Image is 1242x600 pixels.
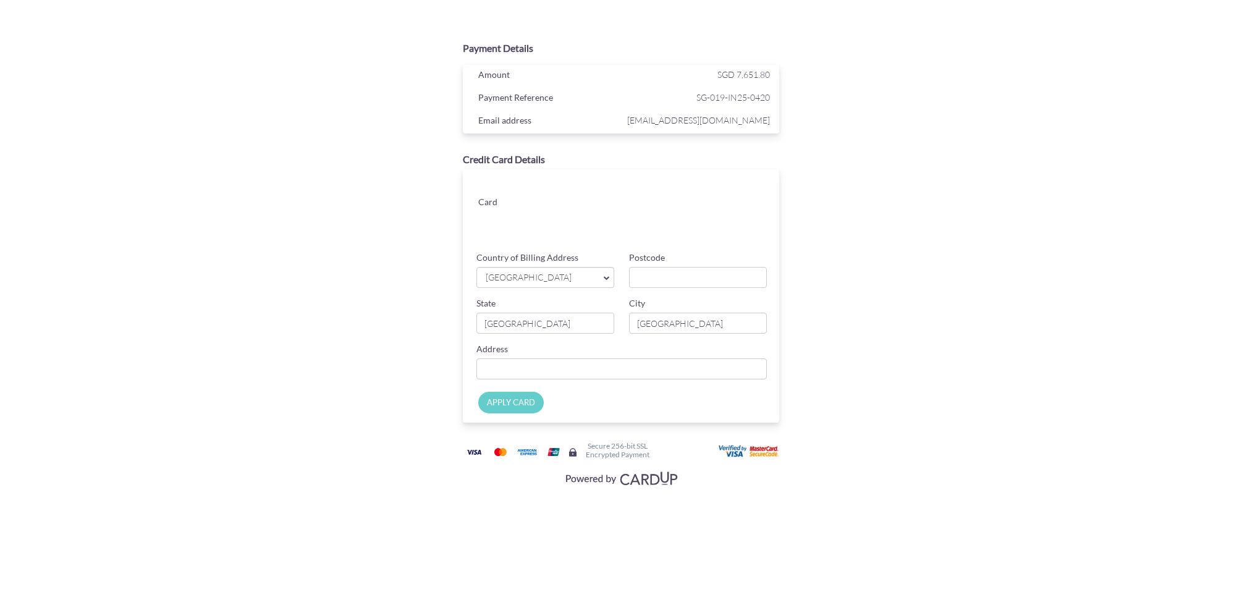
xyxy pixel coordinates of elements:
[624,112,770,128] span: [EMAIL_ADDRESS][DOMAIN_NAME]
[462,444,486,460] img: Visa
[624,90,770,105] span: SG-019-IN25-0420
[469,67,624,85] div: Amount
[476,267,614,288] a: [GEOGRAPHIC_DATA]
[476,343,508,355] label: Address
[476,251,578,264] label: Country of Billing Address
[629,251,665,264] label: Postcode
[469,90,624,108] div: Payment Reference
[476,297,496,310] label: State
[469,112,624,131] div: Email address
[478,392,544,413] input: APPLY CARD
[484,271,594,284] span: [GEOGRAPHIC_DATA]
[541,444,566,460] img: Union Pay
[463,41,779,56] div: Payment Details
[463,153,779,167] div: Credit Card Details
[488,444,513,460] img: Mastercard
[568,447,578,457] img: Secure lock
[719,445,780,458] img: User card
[556,209,661,231] iframe: Secure card expiration date input frame
[662,209,767,231] iframe: Secure card security code input frame
[556,182,768,204] iframe: Secure card number input frame
[469,194,546,213] div: Card
[515,444,539,460] img: American Express
[586,442,649,458] h6: Secure 256-bit SSL Encrypted Payment
[717,69,770,80] span: SGD 7,651.80
[629,297,645,310] label: City
[559,467,683,489] img: Visa, Mastercard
